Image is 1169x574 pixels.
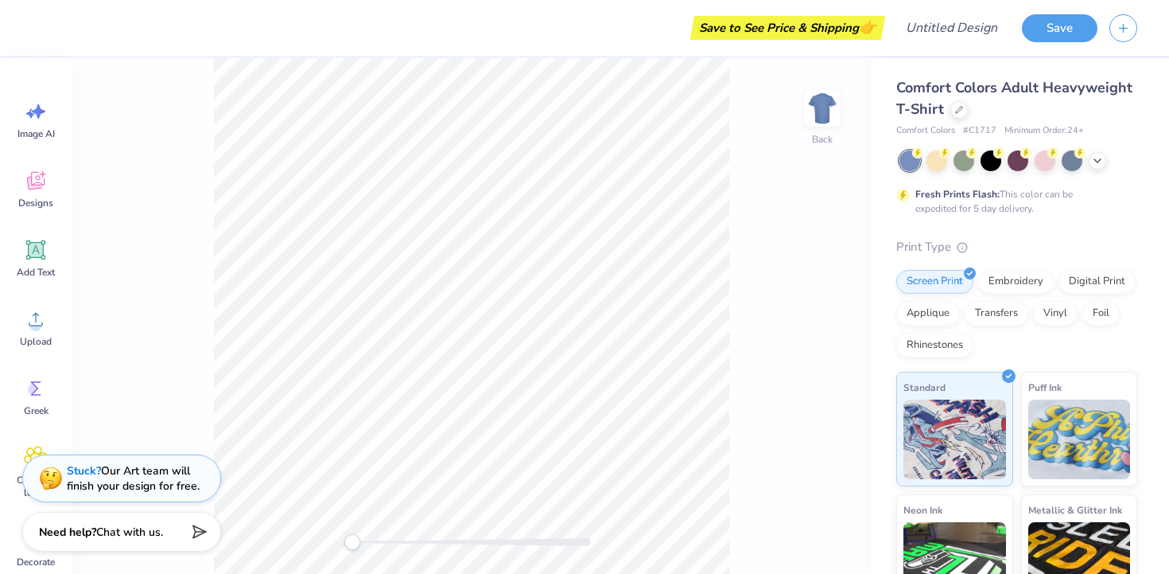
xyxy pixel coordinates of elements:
[1022,14,1097,42] button: Save
[24,404,49,417] span: Greek
[915,188,1000,201] strong: Fresh Prints Flash:
[1004,124,1084,138] span: Minimum Order: 24 +
[896,270,973,294] div: Screen Print
[17,266,55,279] span: Add Text
[903,502,942,518] span: Neon Ink
[1082,302,1120,326] div: Foil
[67,463,101,478] strong: Stuck?
[694,16,881,40] div: Save to See Price & Shipping
[896,238,1137,256] div: Print Type
[806,92,838,124] img: Back
[96,525,163,540] span: Chat with us.
[896,334,973,357] div: Rhinestones
[1028,379,1062,396] span: Puff Ink
[1058,270,1136,294] div: Digital Print
[896,78,1132,119] span: Comfort Colors Adult Heavyweight T-Shirt
[17,556,55,568] span: Decorate
[903,400,1006,479] img: Standard
[18,197,53,209] span: Designs
[1028,502,1122,518] span: Metallic & Glitter Ink
[10,474,62,499] span: Clipart & logos
[978,270,1054,294] div: Embroidery
[893,12,1010,44] input: Untitled Design
[67,463,200,494] div: Our Art team will finish your design for free.
[896,124,955,138] span: Comfort Colors
[1033,302,1078,326] div: Vinyl
[20,335,52,348] span: Upload
[344,534,360,550] div: Accessibility label
[1028,400,1131,479] img: Puff Ink
[39,525,96,540] strong: Need help?
[965,302,1028,326] div: Transfers
[963,124,996,138] span: # C1717
[17,127,55,140] span: Image AI
[915,187,1111,216] div: This color can be expedited for 5 day delivery.
[812,132,833,146] div: Back
[903,379,946,396] span: Standard
[896,302,960,326] div: Applique
[859,18,876,37] span: 👉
